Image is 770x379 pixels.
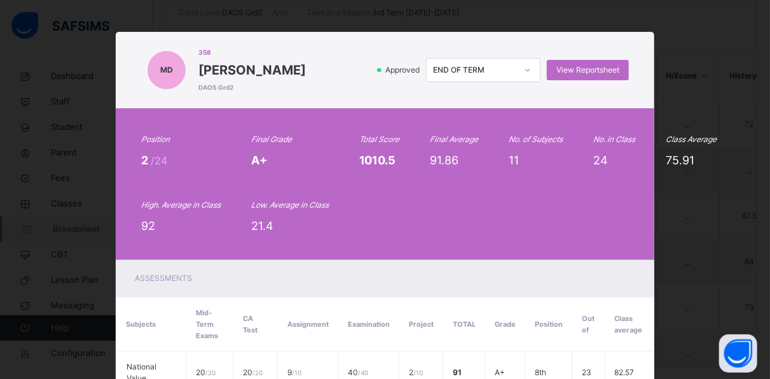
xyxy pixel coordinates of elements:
span: 2 [409,368,423,377]
span: 92 [141,219,155,232]
i: Position [141,134,170,144]
i: Final Grade [251,134,292,144]
span: Out of [582,314,595,334]
span: 9 [287,368,301,377]
span: 91 [453,368,462,377]
span: 40 [348,368,368,377]
div: END OF TERM [433,64,517,76]
span: 8th [535,368,546,377]
span: 358 [198,48,306,57]
button: Open asap [719,334,757,373]
span: Subjects [126,320,156,329]
span: 82.57 [615,368,635,377]
span: DAOS Grd2 [198,83,306,92]
span: CA Test [243,314,258,334]
span: View Reportsheet [556,64,619,76]
span: MD [160,64,173,76]
span: Assignment [287,320,329,329]
span: Mid-Term Exams [196,308,218,340]
span: /24 [151,154,167,167]
span: 23 [582,368,591,377]
span: 75.91 [666,154,695,167]
i: Class Average [666,134,717,144]
span: 20 [196,368,216,377]
i: Low. Average in Class [251,200,329,210]
span: Examination [348,320,390,329]
span: / 20 [252,369,263,376]
span: Total [453,320,476,329]
span: Assessments [135,273,192,283]
span: 24 [594,154,608,167]
span: A+ [495,368,505,377]
span: / 10 [413,369,423,376]
span: 11 [509,154,519,167]
span: Approved [384,64,423,76]
span: 21.4 [251,219,273,232]
span: 2 [141,154,151,167]
span: / 20 [205,369,216,376]
i: High. Average in Class [141,200,221,210]
i: Final Average [430,134,479,144]
span: [PERSON_NAME] [198,61,306,80]
span: Project [409,320,434,329]
span: Position [535,320,563,329]
span: Grade [495,320,516,329]
span: Class average [614,314,642,334]
span: 20 [243,368,263,377]
i: No. of Subjects [509,134,563,144]
i: No. in Class [594,134,636,144]
span: A+ [251,154,267,167]
i: Total Score [359,134,400,144]
span: 91.86 [430,154,459,167]
span: 1010.5 [359,154,396,167]
span: / 10 [292,369,301,376]
span: / 40 [358,369,368,376]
